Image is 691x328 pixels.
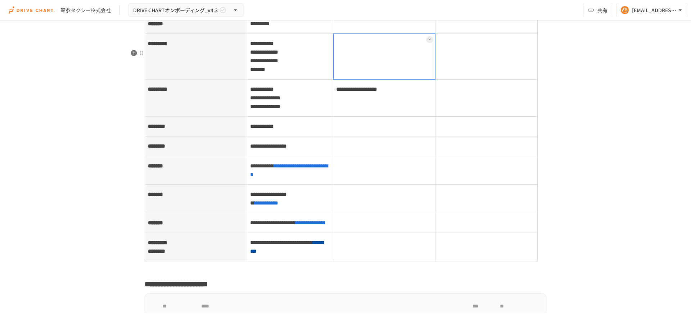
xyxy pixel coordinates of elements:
[632,6,677,15] div: [EMAIL_ADDRESS][PERSON_NAME][DOMAIN_NAME]
[128,3,244,17] button: DRIVE CHARTオンボーディング_v4.3
[616,3,688,17] button: [EMAIL_ADDRESS][PERSON_NAME][DOMAIN_NAME]
[597,6,608,14] span: 共有
[9,4,55,16] img: i9VDDS9JuLRLX3JIUyK59LcYp6Y9cayLPHs4hOxMB9W
[60,6,111,14] div: 琴参タクシー株式会社
[583,3,613,17] button: 共有
[133,6,218,15] span: DRIVE CHARTオンボーディング_v4.3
